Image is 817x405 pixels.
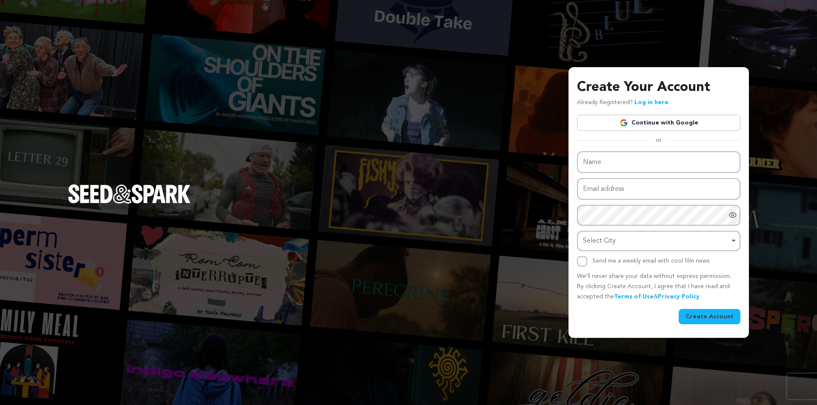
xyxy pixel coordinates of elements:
[583,235,729,247] div: Select City
[651,136,667,144] span: or
[68,184,191,220] a: Seed&Spark Homepage
[577,98,668,108] p: Already Registered?
[577,77,740,98] h3: Create Your Account
[634,99,668,105] a: Log in here
[620,119,628,127] img: Google logo
[614,294,654,300] a: Terms of Use
[577,151,740,173] input: Name
[577,272,740,302] p: We’ll never share your data without express permission. By clicking Create Account, I agree that ...
[658,294,700,300] a: Privacy Policy
[577,178,740,200] input: Email address
[592,258,710,264] label: Send me a weekly email with cool film news
[679,309,740,324] button: Create Account
[577,115,740,131] a: Continue with Google
[68,184,191,203] img: Seed&Spark Logo
[728,211,737,219] a: Show password as plain text. Warning: this will display your password on the screen.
